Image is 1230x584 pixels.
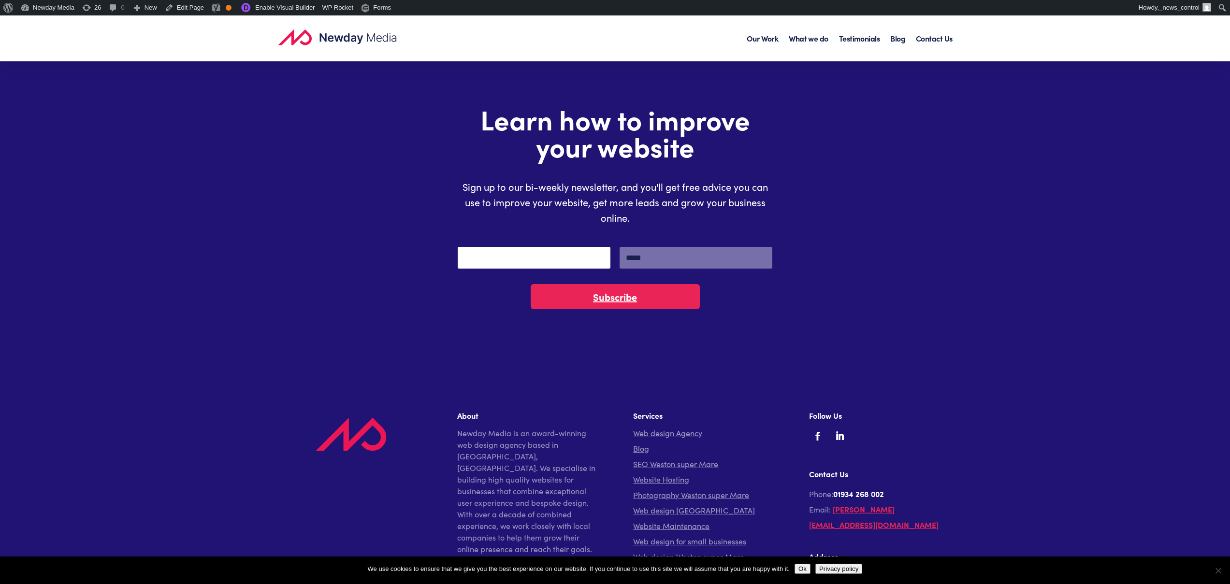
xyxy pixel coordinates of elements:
a: Web design [GEOGRAPHIC_DATA] [633,505,755,515]
a: Subscribe [531,284,700,309]
a: Blog [633,443,649,454]
h4: Services [633,409,772,427]
a: Contact Us [916,31,953,61]
p: Phone: Email: [809,486,948,532]
p: Newday Media is an award-winning web design agency based in [GEOGRAPHIC_DATA], [GEOGRAPHIC_DATA].... [457,427,596,555]
a: Website Hosting [633,474,689,484]
span: _news_control [1159,4,1200,11]
a: Blog [890,31,905,61]
button: Privacy policy [815,564,862,574]
img: new logo [278,29,406,45]
span: 01934 268 002 [833,488,884,499]
a: Follow on Facebook [809,427,826,445]
div: OK [226,5,232,11]
a: Website Maintenance [633,520,709,531]
a: Web design Weston super Mare [633,551,744,562]
span: We use cookies to ensure that we give you the best experience on our website. If you continue to ... [368,564,790,574]
a: Web design Agency [633,427,702,438]
a: Newday Media [278,29,406,45]
button: Ok [795,564,810,574]
a: Follow on LinkedIn [830,427,849,445]
h2: Learn how to improve your website [458,105,772,164]
a: SEO Weston super Mare [633,458,718,469]
a: Testimonials [839,31,880,61]
span: No [1213,566,1223,575]
span: Subscribe [593,290,637,303]
a: What we do [789,31,828,61]
a: Our Work [747,31,779,61]
h4: Follow Us [809,409,948,427]
h4: About [457,409,596,427]
a: Web design for small businesses [633,536,746,546]
h4: Address [809,550,948,568]
p: Sign up to our bi-weekly newsletter, and you'll get free advice you can use to improve your websi... [458,179,772,225]
a: Photography Weston super Mare [633,489,749,500]
h4: Contact Us [809,468,948,485]
a: [PERSON_NAME][EMAIL_ADDRESS][DOMAIN_NAME] [809,504,939,530]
